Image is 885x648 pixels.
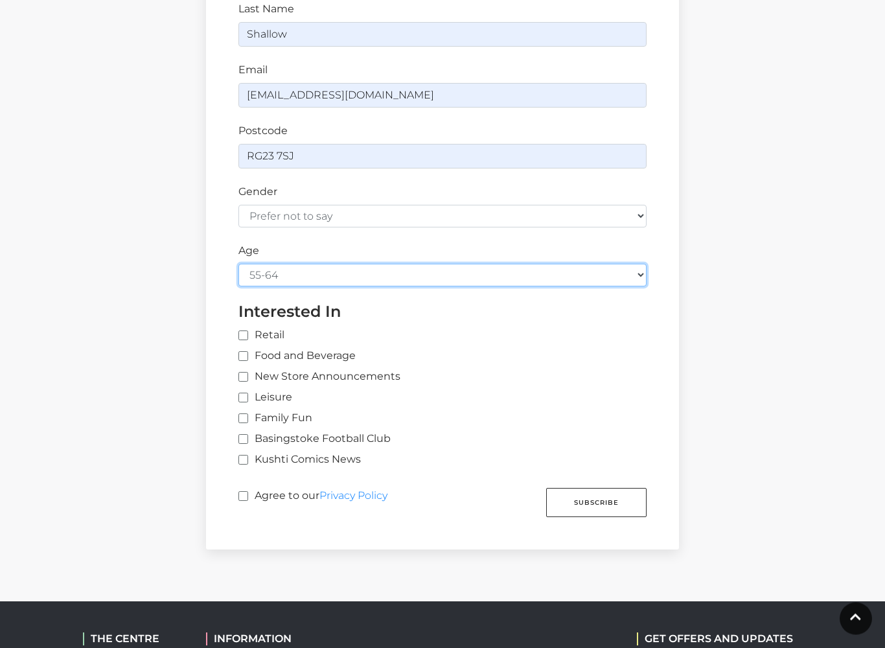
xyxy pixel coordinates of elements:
a: Privacy Policy [319,490,387,502]
label: New Store Announcements [238,369,400,385]
label: Leisure [238,390,292,406]
h2: INFORMATION [206,633,371,645]
h2: GET OFFERS AND UPDATES [637,633,793,645]
label: Retail [238,328,284,343]
label: Gender [238,185,277,200]
label: Kushti Comics News [238,452,361,468]
h2: THE CENTRE [83,633,187,645]
label: Agree to our [238,489,387,513]
label: Postcode [238,124,288,139]
label: Family Fun [238,411,312,426]
label: Last Name [238,2,294,17]
label: Basingstoke Football Club [238,432,391,447]
label: Food and Beverage [238,349,356,364]
button: Subscribe [546,489,647,518]
label: Email [238,63,268,78]
h4: Interested In [238,303,647,321]
label: Age [238,244,259,259]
